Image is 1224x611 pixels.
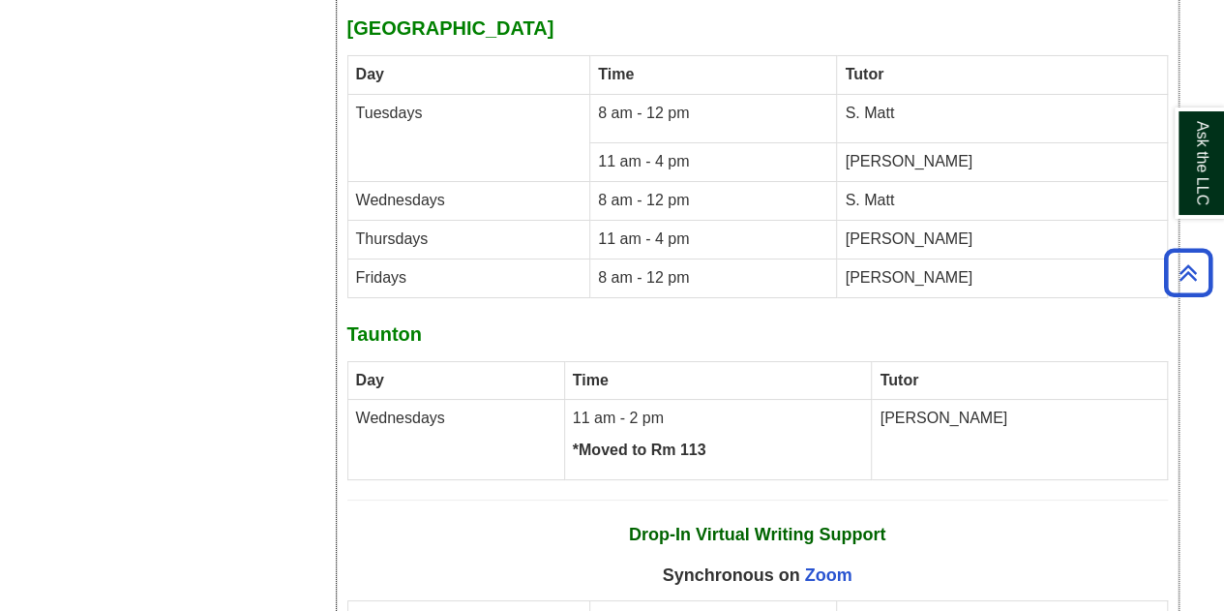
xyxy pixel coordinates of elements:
[629,525,885,544] strong: Drop-In Virtual Writing Support
[880,372,918,388] b: Tutor
[573,408,864,430] p: 11 am - 2 pm
[837,182,1167,221] td: S. Matt
[1157,260,1219,286] a: Back to Top
[347,17,554,39] strong: [GEOGRAPHIC_DATA]
[662,565,851,585] span: Synchronous on
[837,143,1167,182] td: [PERSON_NAME]
[347,182,590,221] td: Wednesdays
[573,442,706,458] strong: *Moved to Rm 113
[347,259,590,297] td: Fridays
[590,220,837,259] td: 11 am - 4 pm
[845,66,883,82] strong: Tutor
[837,220,1167,259] td: [PERSON_NAME]
[356,66,384,82] strong: Day
[356,372,384,388] strong: Day
[837,95,1167,143] td: S. Matt
[347,323,422,345] strong: Taunton
[805,565,852,585] a: Zoom
[598,66,634,82] strong: Time
[347,400,564,480] td: Wednesdays
[590,182,837,221] td: 8 am - 12 pm
[590,259,837,297] td: 8 am - 12 pm
[837,259,1167,297] td: [PERSON_NAME]
[573,372,609,388] strong: Time
[356,103,582,125] p: Tuesdays
[598,103,828,125] p: 8 am - 12 pm
[590,143,837,182] td: 11 am - 4 pm
[347,220,590,259] td: Thursdays
[872,400,1167,480] td: [PERSON_NAME]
